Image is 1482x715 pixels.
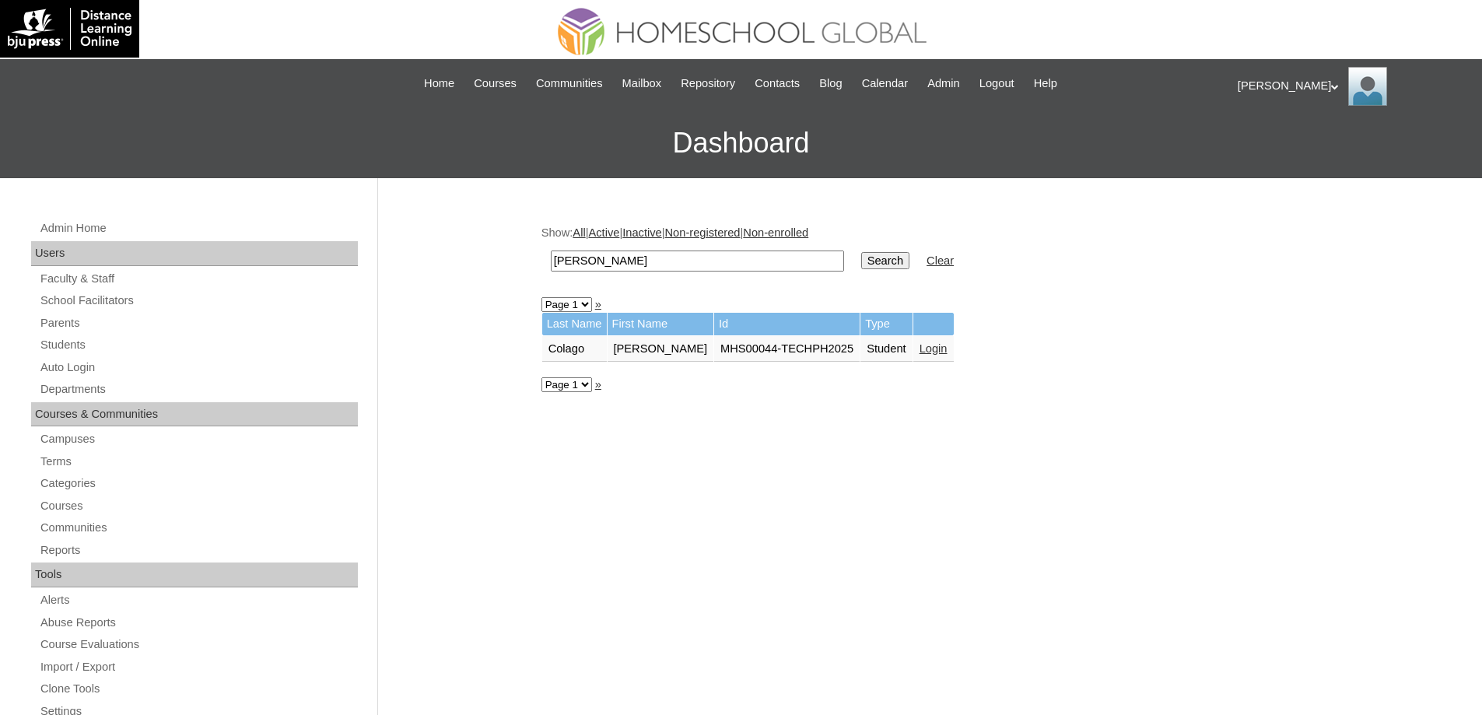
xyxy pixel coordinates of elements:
[39,291,358,310] a: School Facilitators
[681,75,735,93] span: Repository
[622,226,662,239] a: Inactive
[31,563,358,587] div: Tools
[31,402,358,427] div: Courses & Communities
[608,336,714,363] td: [PERSON_NAME]
[536,75,603,93] span: Communities
[541,225,1312,280] div: Show: | | | |
[424,75,454,93] span: Home
[747,75,808,93] a: Contacts
[811,75,850,93] a: Blog
[39,335,358,355] a: Students
[31,241,358,266] div: Users
[665,226,741,239] a: Non-registered
[39,657,358,677] a: Import / Export
[755,75,800,93] span: Contacts
[8,108,1474,178] h3: Dashboard
[920,75,968,93] a: Admin
[854,75,916,93] a: Calendar
[39,452,358,471] a: Terms
[39,269,358,289] a: Faculty & Staff
[714,313,860,335] td: Id
[39,541,358,560] a: Reports
[39,429,358,449] a: Campuses
[608,313,714,335] td: First Name
[1026,75,1065,93] a: Help
[1034,75,1057,93] span: Help
[972,75,1022,93] a: Logout
[861,252,909,269] input: Search
[416,75,462,93] a: Home
[819,75,842,93] span: Blog
[860,336,913,363] td: Student
[39,591,358,610] a: Alerts
[39,358,358,377] a: Auto Login
[595,298,601,310] a: »
[542,336,607,363] td: Colago
[927,75,960,93] span: Admin
[528,75,611,93] a: Communities
[39,496,358,516] a: Courses
[39,380,358,399] a: Departments
[39,219,358,238] a: Admin Home
[39,679,358,699] a: Clone Tools
[1348,67,1387,106] img: Ariane Ebuen
[542,313,607,335] td: Last Name
[588,226,619,239] a: Active
[39,613,358,633] a: Abuse Reports
[39,635,358,654] a: Course Evaluations
[466,75,524,93] a: Courses
[474,75,517,93] span: Courses
[551,251,844,272] input: Search
[743,226,808,239] a: Non-enrolled
[1238,67,1466,106] div: [PERSON_NAME]
[622,75,662,93] span: Mailbox
[39,518,358,538] a: Communities
[920,342,948,355] a: Login
[714,336,860,363] td: MHS00044-TECHPH2025
[862,75,908,93] span: Calendar
[927,254,954,267] a: Clear
[615,75,670,93] a: Mailbox
[39,314,358,333] a: Parents
[979,75,1014,93] span: Logout
[39,474,358,493] a: Categories
[673,75,743,93] a: Repository
[573,226,585,239] a: All
[595,378,601,391] a: »
[860,313,913,335] td: Type
[8,8,131,50] img: logo-white.png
